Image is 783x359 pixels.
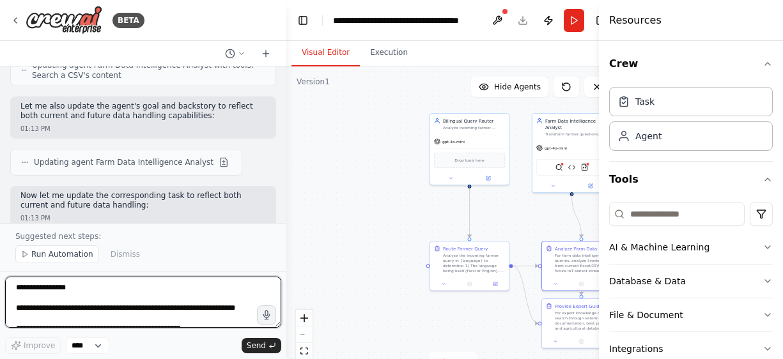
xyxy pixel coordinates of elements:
div: Analyze Farm DataFor farm data intelligence queries, analyze livestock data from current Excel/CS... [541,241,621,291]
button: Hide Agents [471,77,548,97]
button: Open in side panel [470,174,507,182]
div: Farm Data Intelligence AnalystTransform farmer questions about their livestock data into actionab... [532,113,612,193]
div: Provide Expert Guidance [555,303,610,309]
div: Transform farmer questions about their livestock data into actionable insights, handling both cur... [545,132,607,137]
button: Crew [609,46,773,82]
button: Click to speak your automation idea [257,305,276,325]
button: Hide left sidebar [294,11,312,29]
span: Send [247,340,266,351]
button: No output available [568,280,594,288]
g: Edge from ca4b97cb-8d91-4274-8c4b-9c2773d29b15 to d948ed96-fcf0-423c-8cf0-2f46b35dea6c [513,263,538,269]
div: Crew [609,82,773,161]
div: Bilingual Query RouterAnalyze incoming farmer queries in both Farsi and English to determine the ... [430,113,509,185]
img: Livestock Data Analyzer [568,164,576,171]
g: Edge from ca4b97cb-8d91-4274-8c4b-9c2773d29b15 to 0d0429c8-8046-480e-9ec5-7b151e458da2 [513,263,538,326]
button: Dismiss [104,245,146,263]
button: Open in side panel [485,280,506,288]
p: Let me also update the agent's goal and backstory to reflect both current and future data handlin... [20,102,266,121]
button: Start a new chat [256,46,276,61]
button: AI & Machine Learning [609,231,773,264]
button: Execution [360,40,418,66]
button: Open in side panel [573,182,609,190]
button: Database & Data [609,264,773,298]
button: Improve [5,337,61,354]
button: File & Document [609,298,773,332]
div: BETA [112,13,144,28]
span: gpt-4o-mini [545,146,567,151]
span: Hide Agents [494,82,541,92]
nav: breadcrumb [333,14,477,27]
button: Hide right sidebar [592,11,610,29]
div: Analyze the incoming farmer query in {language} to determine: 1) The language being used (Farsi o... [443,253,505,273]
div: Bilingual Query Router [443,118,505,124]
div: For expert knowledge queries, search through veterinary documentation, best practices, and agricu... [555,310,617,331]
p: Suggested next steps: [15,231,271,241]
p: Now let me update the corresponding task to reflect both current and future data handling: [20,191,266,211]
h4: Resources [609,13,662,28]
span: Dismiss [111,249,140,259]
textarea: To enrich screen reader interactions, please activate Accessibility in Grammarly extension settings [5,277,281,328]
span: Drop tools here [454,157,484,164]
button: Tools [609,162,773,197]
span: Run Automation [31,249,93,259]
button: zoom in [296,310,313,326]
button: Run Automation [15,245,99,263]
span: gpt-4o-mini [442,139,465,144]
button: No output available [456,280,483,288]
div: For farm data intelligence queries, analyze livestock data from current Excel/CSV files or future... [555,253,617,273]
button: Send [242,338,281,353]
span: Improve [24,340,55,351]
div: Analyze incoming farmer queries in both Farsi and English to determine the appropriate processing... [443,125,505,130]
div: Provide Expert GuidanceFor expert knowledge queries, search through veterinary documentation, bes... [541,298,621,349]
div: Analyze Farm Data [555,245,597,252]
span: Updating agent Farm Data Intelligence Analyst with tools: Search a CSV's content [32,60,265,80]
button: Visual Editor [291,40,360,66]
div: Agent [635,130,662,142]
div: Task [635,95,655,108]
img: CSVSearchTool [581,164,589,171]
div: 01:13 PM [20,124,266,134]
g: Edge from 6870e6b1-ac4e-40cb-88f5-2e7224f781b9 to d948ed96-fcf0-423c-8cf0-2f46b35dea6c [569,196,585,238]
img: Logo [26,6,102,34]
img: QdrantVectorSearchTool [555,164,563,171]
g: Edge from ab4e0157-3526-44b1-8d70-18fd3d35a033 to ca4b97cb-8d91-4274-8c4b-9c2773d29b15 [467,188,473,238]
div: Route Farmer Query [443,245,488,252]
button: No output available [568,338,594,346]
span: Updating agent Farm Data Intelligence Analyst [34,157,213,167]
button: Switch to previous chat [220,46,251,61]
div: Route Farmer QueryAnalyze the incoming farmer query in {language} to determine: 1) The language b... [430,241,509,291]
div: Farm Data Intelligence Analyst [545,118,607,130]
g: Edge from 882e1046-5300-42e5-b80f-c257123b2037 to 0d0429c8-8046-480e-9ec5-7b151e458da2 [578,196,678,295]
div: Version 1 [297,77,330,87]
div: 01:13 PM [20,213,266,223]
